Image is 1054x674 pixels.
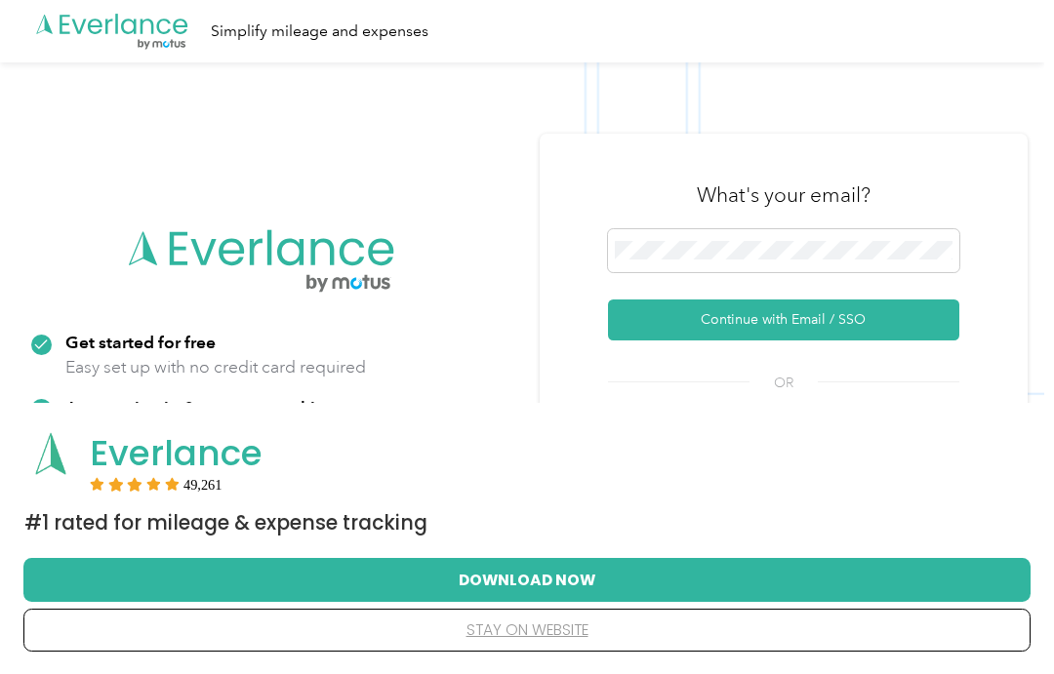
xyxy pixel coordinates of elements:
[608,299,959,340] button: Continue with Email / SSO
[55,559,999,600] button: Download Now
[55,610,999,651] button: stay on website
[211,20,428,44] div: Simplify mileage and expenses
[65,332,216,352] strong: Get started for free
[90,477,223,491] div: Rating:5 stars
[697,181,871,209] h3: What's your email?
[65,355,366,379] p: Easy set up with no credit card required
[24,509,427,536] span: #1 Rated for Mileage & Expense Tracking
[65,397,336,417] strong: Automatic trip & expense tracking
[90,428,263,478] span: Everlance
[750,373,818,393] span: OR
[24,427,77,480] img: App logo
[183,479,223,491] span: User reviews count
